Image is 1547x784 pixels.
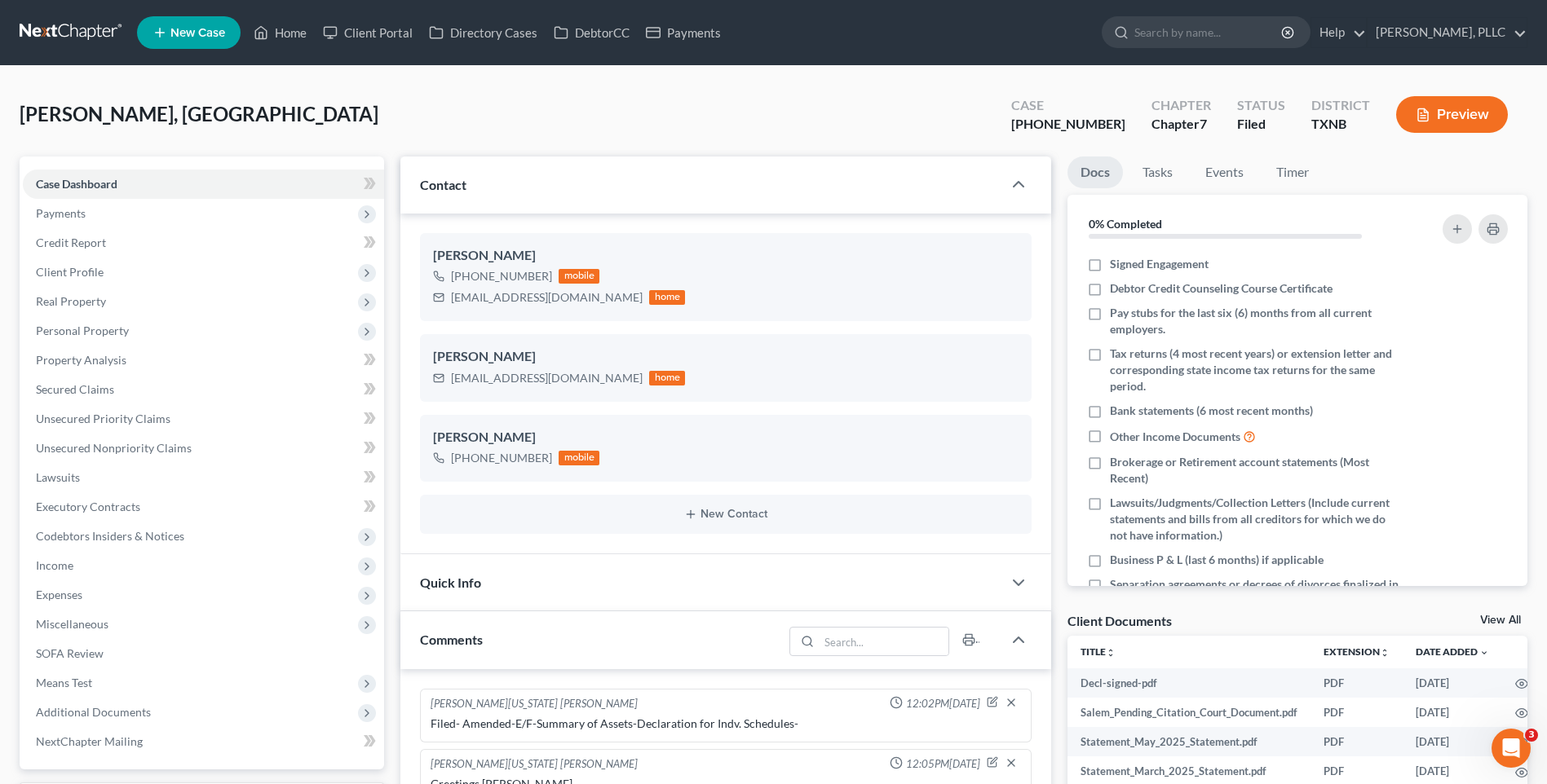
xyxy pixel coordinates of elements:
span: Tax returns (4 most recent years) or extension letter and corresponding state income tax returns ... [1110,346,1399,394]
a: SOFA Review [23,639,384,668]
td: PDF [1311,727,1403,756]
i: unfold_more [1380,648,1390,658]
a: Docs [1067,156,1123,188]
a: Directory Cases [421,18,546,47]
a: Events [1192,156,1257,188]
span: Business P & L (last 6 months) if applicable [1110,552,1324,568]
div: [PERSON_NAME][US_STATE] [PERSON_NAME] [431,756,638,773]
span: Client Profile [36,265,104,279]
div: Filed- Amended-E/F-Summary of Assets-Declaration for Indv. Schedules- [431,716,1021,732]
div: [PERSON_NAME] [433,347,1019,367]
a: Unsecured Nonpriority Claims [23,434,384,463]
a: Payments [638,18,729,47]
span: Credit Report [36,236,106,249]
a: Unsecured Priority Claims [23,404,384,434]
span: SOFA Review [36,646,104,660]
div: [EMAIL_ADDRESS][DOMAIN_NAME] [451,370,643,386]
div: District [1311,96,1370,115]
td: Salem_Pending_Citation_Court_Document.pdf [1067,698,1311,727]
span: Codebtors Insiders & Notices [36,529,184,543]
td: [DATE] [1403,727,1502,756]
div: Status [1237,96,1285,115]
span: Property Analysis [36,353,126,367]
span: 12:02PM[DATE] [906,696,980,711]
div: [PERSON_NAME][US_STATE] [PERSON_NAME] [431,696,638,712]
td: PDF [1311,668,1403,698]
a: View All [1480,614,1521,626]
span: Comments [420,632,483,647]
a: Help [1311,18,1366,47]
span: Quick Info [420,575,481,590]
span: Brokerage or Retirement account statements (Most Recent) [1110,454,1399,487]
span: Signed Engagement [1110,256,1209,272]
div: [PHONE_NUMBER] [1011,115,1125,134]
button: New Contact [433,508,1019,521]
div: Chapter [1151,115,1211,134]
div: [EMAIL_ADDRESS][DOMAIN_NAME] [451,289,643,306]
a: DebtorCC [546,18,638,47]
a: Titleunfold_more [1081,645,1116,658]
div: Filed [1237,115,1285,134]
a: NextChapter Mailing [23,727,384,756]
span: Lawsuits/Judgments/Collection Letters (Include current statements and bills from all creditors fo... [1110,495,1399,544]
a: Executory Contracts [23,492,384,522]
span: Contact [420,177,466,192]
span: NextChapter Mailing [36,734,143,748]
a: Date Added expand_more [1416,645,1489,658]
span: Miscellaneous [36,617,108,631]
span: Additional Documents [36,705,151,719]
button: Preview [1396,96,1508,133]
div: mobile [559,451,599,465]
span: Secured Claims [36,382,114,396]
span: Pay stubs for the last six (6) months from all current employers. [1110,305,1399,337]
div: [PHONE_NUMBER] [451,450,552,466]
div: home [649,371,685,385]
span: 7 [1200,116,1207,131]
span: [PERSON_NAME], [GEOGRAPHIC_DATA] [20,102,378,126]
span: Lawsuits [36,470,80,484]
a: Client Portal [315,18,421,47]
iframe: Intercom live chat [1492,729,1531,768]
span: Other Income Documents [1110,429,1240,445]
span: Means Test [36,676,92,689]
a: Case Dashboard [23,170,384,199]
a: Credit Report [23,228,384,258]
td: Statement_May_2025_Statement.pdf [1067,727,1311,756]
span: 3 [1525,729,1538,742]
td: PDF [1311,698,1403,727]
td: [DATE] [1403,668,1502,698]
span: Unsecured Nonpriority Claims [36,441,192,455]
a: [PERSON_NAME], PLLC [1368,18,1527,47]
span: Debtor Credit Counseling Course Certificate [1110,280,1333,297]
a: Lawsuits [23,463,384,492]
div: home [649,290,685,305]
span: Real Property [36,294,106,308]
td: [DATE] [1403,698,1502,727]
div: mobile [559,269,599,284]
i: expand_more [1479,648,1489,658]
i: unfold_more [1106,648,1116,658]
a: Timer [1263,156,1322,188]
a: Secured Claims [23,375,384,404]
span: Unsecured Priority Claims [36,412,170,425]
td: Decl-signed-pdf [1067,668,1311,698]
span: Expenses [36,588,82,601]
div: Chapter [1151,96,1211,115]
span: Income [36,558,73,572]
span: 12:05PM[DATE] [906,756,980,772]
a: Extensionunfold_more [1324,645,1390,658]
span: Bank statements (6 most recent months) [1110,403,1313,419]
div: [PERSON_NAME] [433,428,1019,447]
span: Case Dashboard [36,177,117,191]
div: Case [1011,96,1125,115]
input: Search by name... [1134,17,1284,47]
div: [PERSON_NAME] [433,246,1019,266]
span: Payments [36,206,86,220]
a: Home [245,18,315,47]
span: Personal Property [36,324,129,337]
span: Separation agreements or decrees of divorces finalized in the past 2 years [1110,576,1399,609]
strong: 0% Completed [1089,217,1162,231]
div: TXNB [1311,115,1370,134]
a: Tasks [1129,156,1186,188]
span: Executory Contracts [36,500,140,513]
